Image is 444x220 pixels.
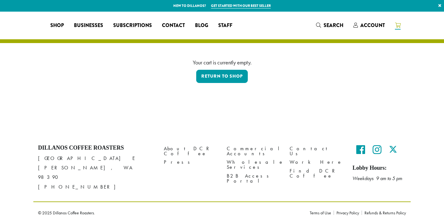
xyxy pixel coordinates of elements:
[74,22,103,30] span: Businesses
[352,175,402,182] em: Weekdays 9 am to 5 pm
[43,58,401,67] div: Your cart is currently empty.
[227,158,280,172] a: Wholesale Services
[290,145,343,158] a: Contact Us
[310,211,334,215] a: Terms of Use
[360,22,385,29] span: Account
[38,154,154,191] p: [GEOGRAPHIC_DATA] E [PERSON_NAME], WA 98390 [PHONE_NUMBER]
[290,167,343,180] a: Find DCR Coffee
[38,211,300,215] p: © 2025 Dillanos Coffee Roasters.
[195,22,208,30] span: Blog
[213,20,237,30] a: Staff
[334,211,362,215] a: Privacy Policy
[227,145,280,158] a: Commercial Accounts
[162,22,185,30] span: Contact
[164,158,217,167] a: Press
[227,172,280,185] a: B2B Access Portal
[164,145,217,158] a: About DCR Coffee
[113,22,152,30] span: Subscriptions
[196,70,248,83] a: Return to shop
[290,158,343,167] a: Work Here
[45,20,69,30] a: Shop
[324,22,343,29] span: Search
[211,3,271,8] a: Get started with our best seller
[311,20,348,30] a: Search
[218,22,232,30] span: Staff
[362,211,406,215] a: Refunds & Returns Policy
[50,22,64,30] span: Shop
[38,145,154,151] h4: Dillanos Coffee Roasters
[352,165,406,172] h5: Lobby Hours:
